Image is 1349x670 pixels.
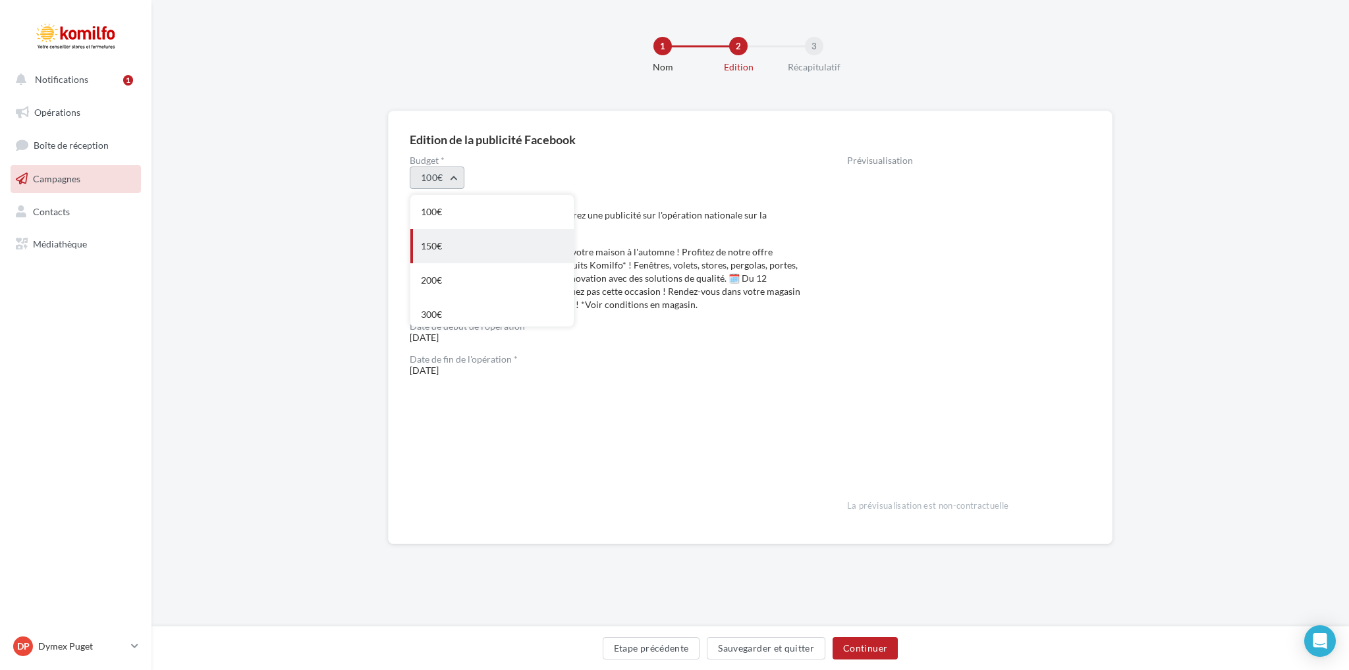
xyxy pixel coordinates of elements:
[410,355,805,376] span: [DATE]
[772,61,856,74] div: Récapitulatif
[603,637,700,659] button: Etape précédente
[847,156,1091,165] div: Prévisualisation
[34,107,80,118] span: Opérations
[410,167,464,189] button: 100€
[410,195,574,229] div: 100€
[8,165,144,193] a: Campagnes
[410,134,576,145] div: Edition de la publicité Facebook
[729,37,748,55] div: 2
[11,634,141,659] a: DP Dymex Puget
[33,205,70,217] span: Contacts
[410,297,574,332] div: 300€
[620,61,705,74] div: Nom
[847,495,1091,512] div: La prévisualisation est non-contractuelle
[35,74,88,85] span: Notifications
[410,322,805,343] span: [DATE]
[410,322,805,331] div: Date de début de l'opération *
[33,173,80,184] span: Campagnes
[653,37,672,55] div: 1
[8,198,144,226] a: Contacts
[8,131,144,159] a: Boîte de réception
[410,156,805,165] label: Budget *
[8,66,138,93] button: Notifications 1
[833,637,898,659] button: Continuer
[410,245,805,311] div: 🍂 C'est le moment idéal pour préparer votre maison à l'automne ! Profitez de notre offre exceptio...
[17,640,30,653] span: DP
[410,263,574,297] div: 200€
[123,75,133,86] div: 1
[8,99,144,126] a: Opérations
[410,199,805,209] div: Détail de l'opération Automne 2025
[410,355,805,364] div: Date de fin de l'opération *
[696,61,781,74] div: Edition
[410,209,805,235] div: En activant cette opération, vous diffuserez une publicité sur l'opération nationale sur la promo...
[34,140,109,151] span: Boîte de réception
[33,238,87,249] span: Médiathèque
[707,637,825,659] button: Sauvegarder et quitter
[805,37,823,55] div: 3
[38,640,126,653] p: Dymex Puget
[8,230,144,258] a: Médiathèque
[1304,625,1336,657] div: Open Intercom Messenger
[410,229,574,263] div: 150€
